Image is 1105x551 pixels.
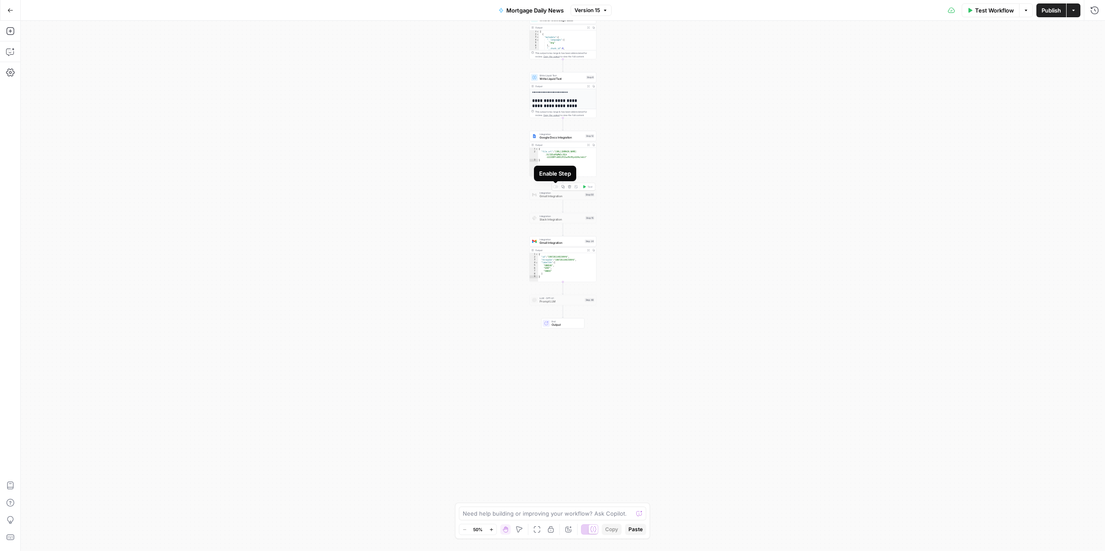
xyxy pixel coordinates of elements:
[585,239,595,243] div: Step 24
[571,5,612,16] button: Version 15
[530,189,597,200] div: IntegrationGmail IntegrationStep 50Test
[562,60,564,72] g: Edge from step_3 to step_6
[530,270,538,273] div: 7
[539,169,571,178] div: Enable Step
[532,192,537,197] img: gmail%20(1).png
[532,216,537,220] img: Slack-mark-RGB.png
[540,18,584,22] span: Write to Knowledge Base
[537,33,539,36] span: Toggle code folding, rows 2 through 12
[537,30,539,33] span: Toggle code folding, rows 1 through 13
[530,264,538,267] div: 5
[540,191,583,195] span: Integration
[585,134,594,138] div: Step 12
[536,148,538,151] span: Toggle code folding, rows 1 through 3
[605,526,618,533] span: Copy
[540,299,583,304] span: Prompt LLM
[562,200,564,213] g: Edge from step_50 to step_15
[530,236,597,282] div: IntegrationGmail IntegrationStep 24Output{ "id":"19972811481599f6", "threadId":"19972811481599f6"...
[535,110,594,117] div: This output is too large & has been abbreviated for review. to view the full content.
[562,282,564,295] g: Edge from step_24 to step_49
[530,258,538,261] div: 3
[530,13,597,59] div: Write to Knowledge BaseOutput[ { "metadata":{ "__languages":[ "eng" ], "__chunk_id":0, :This outp...
[581,184,594,189] button: Test
[530,44,539,47] div: 6
[530,47,539,50] div: 7
[585,193,594,197] div: Step 50
[530,131,597,176] div: IntegrationGoogle Docs IntegrationStep 12Output{ "file_url":"[URL][DOMAIN_NAME] /d/1SEubPgMW2cJ8j...
[532,134,537,138] img: Instagram%20post%20-%201%201.png
[962,3,1019,17] button: Test Workflow
[530,261,538,264] div: 4
[530,41,539,44] div: 5
[562,305,564,318] g: Edge from step_49 to end
[530,273,538,276] div: 8
[530,256,538,259] div: 2
[493,3,569,17] button: Mortgage Daily News
[540,217,584,222] span: Slack Integration
[628,526,643,533] span: Paste
[552,323,581,327] span: Output
[575,6,600,14] span: Version 15
[625,524,646,535] button: Paste
[530,253,538,256] div: 1
[540,194,583,198] span: Gmail Integration
[587,185,593,189] span: Test
[536,261,538,264] span: Toggle code folding, rows 4 through 8
[530,159,538,162] div: 3
[530,275,538,278] div: 9
[473,526,483,533] span: 50%
[535,85,584,88] div: Output
[530,151,538,159] div: 2
[537,39,539,42] span: Toggle code folding, rows 4 through 6
[540,296,583,300] span: LLM · GPT-4.1
[1036,3,1066,17] button: Publish
[530,267,538,270] div: 6
[535,51,594,58] div: This output is too large & has been abbreviated for review. to view the full content.
[506,6,564,15] span: Mortgage Daily News
[530,318,597,328] div: EndOutput
[540,214,584,218] span: Integration
[602,524,622,535] button: Copy
[552,320,581,323] span: End
[562,224,564,236] g: Edge from step_15 to step_24
[540,135,584,140] span: Google Docs Integration
[975,6,1014,15] span: Test Workflow
[536,253,538,256] span: Toggle code folding, rows 1 through 9
[530,213,597,223] div: IntegrationSlack IntegrationStep 15
[540,77,584,81] span: Write Liquid Text
[585,298,595,302] div: Step 49
[532,239,537,243] img: gmail%20(1).png
[1042,6,1061,15] span: Publish
[530,39,539,42] div: 4
[540,238,583,241] span: Integration
[537,36,539,39] span: Toggle code folding, rows 3 through 11
[540,241,583,245] span: Gmail Integration
[530,295,597,305] div: LLM · GPT-4.1Prompt LLMStep 49
[540,132,584,136] span: Integration
[535,143,584,147] div: Output
[530,33,539,36] div: 2
[530,36,539,39] div: 3
[562,118,564,131] g: Edge from step_6 to step_12
[540,74,584,77] span: Write Liquid Text
[543,114,560,116] span: Copy the output
[585,216,594,220] div: Step 15
[535,26,584,29] div: Output
[543,55,560,58] span: Copy the output
[530,30,539,33] div: 1
[535,249,584,252] div: Output
[586,76,594,79] div: Step 6
[530,148,538,151] div: 1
